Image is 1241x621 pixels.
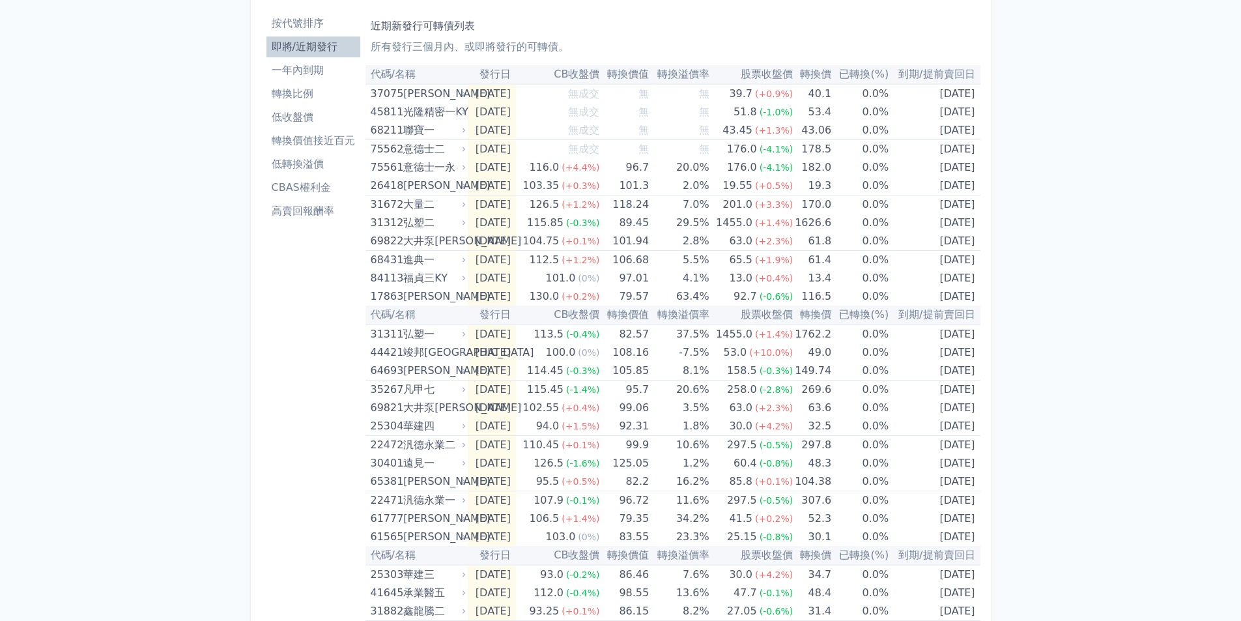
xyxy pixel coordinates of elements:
[755,236,793,246] span: (+2.3%)
[724,140,760,158] div: 176.0
[403,491,463,510] div: 汎德永業一
[371,510,401,528] div: 61777
[699,143,709,155] span: 無
[403,510,463,528] div: [PERSON_NAME]
[531,325,566,343] div: 113.5
[526,287,562,306] div: 130.0
[526,251,562,269] div: 112.5
[724,158,760,177] div: 176.0
[599,269,649,287] td: 97.01
[831,84,889,103] td: 0.0%
[371,343,401,362] div: 44421
[599,436,649,455] td: 99.9
[699,124,709,136] span: 無
[403,103,463,121] div: 光隆精密一KY
[562,403,599,413] span: (+0.4%)
[266,109,360,125] li: 低收盤價
[566,384,600,395] span: (-1.4%)
[793,325,831,343] td: 1762.2
[889,158,980,177] td: [DATE]
[599,158,649,177] td: 96.7
[831,306,889,325] th: 已轉換(%)
[793,287,831,306] td: 116.5
[403,214,463,232] div: 弘塑二
[468,287,516,306] td: [DATE]
[468,103,516,121] td: [DATE]
[649,343,709,362] td: -7.5%
[568,106,599,118] span: 無成交
[760,495,793,506] span: (-0.5%)
[468,491,516,510] td: [DATE]
[831,214,889,232] td: 0.0%
[531,454,566,472] div: 126.5
[831,436,889,455] td: 0.0%
[371,381,401,399] div: 35267
[889,454,980,472] td: [DATE]
[403,287,463,306] div: [PERSON_NAME]
[599,362,649,381] td: 105.85
[831,343,889,362] td: 0.0%
[724,381,760,399] div: 258.0
[531,491,566,510] div: 107.9
[403,158,463,177] div: 意德士一永
[755,89,793,99] span: (+0.9%)
[793,472,831,491] td: 104.38
[649,325,709,343] td: 37.5%
[568,87,599,100] span: 無成交
[599,399,649,417] td: 99.06
[793,251,831,270] td: 61.4
[468,381,516,399] td: [DATE]
[543,343,578,362] div: 100.0
[599,417,649,436] td: 92.31
[724,491,760,510] div: 297.5
[562,421,599,431] span: (+1.5%)
[831,287,889,306] td: 0.0%
[266,154,360,175] a: 低轉換溢價
[649,362,709,381] td: 8.1%
[524,362,566,380] div: 114.45
[371,232,401,250] div: 69822
[599,381,649,399] td: 95.7
[516,65,600,84] th: CB收盤價
[599,195,649,214] td: 118.24
[793,177,831,195] td: 19.3
[365,65,468,84] th: 代碼/名稱
[889,121,980,140] td: [DATE]
[566,218,600,228] span: (-0.3%)
[889,214,980,232] td: [DATE]
[713,214,755,232] div: 1455.0
[568,124,599,136] span: 無成交
[889,306,980,325] th: 到期/提前賣回日
[599,287,649,306] td: 79.57
[266,201,360,222] a: 高賣回報酬率
[468,417,516,436] td: [DATE]
[793,306,831,325] th: 轉換價
[731,287,760,306] div: 92.7
[403,85,463,103] div: [PERSON_NAME]
[468,472,516,491] td: [DATE]
[266,63,360,78] li: 一年內到期
[649,269,709,287] td: 4.1%
[731,454,760,472] div: 60.4
[889,195,980,214] td: [DATE]
[638,87,649,100] span: 無
[831,269,889,287] td: 0.0%
[889,362,980,381] td: [DATE]
[468,195,516,214] td: [DATE]
[793,362,831,381] td: 149.74
[371,195,401,214] div: 31672
[649,472,709,491] td: 16.2%
[755,181,793,191] span: (+0.5%)
[720,121,755,139] div: 43.45
[889,65,980,84] th: 到期/提前賣回日
[468,84,516,103] td: [DATE]
[889,325,980,343] td: [DATE]
[726,251,755,269] div: 65.5
[755,199,793,210] span: (+3.3%)
[793,417,831,436] td: 32.5
[562,162,599,173] span: (+4.4%)
[889,140,980,159] td: [DATE]
[266,86,360,102] li: 轉換比例
[649,214,709,232] td: 29.5%
[562,199,599,210] span: (+1.2%)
